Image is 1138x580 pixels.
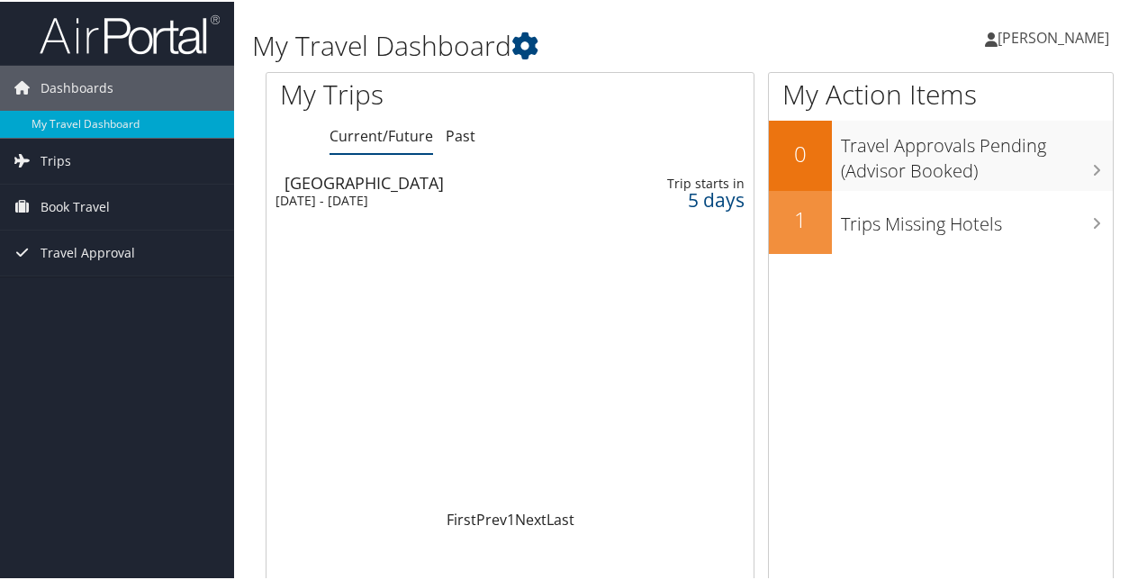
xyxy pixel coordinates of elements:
a: Last [546,508,574,528]
div: Trip starts in [641,174,745,190]
a: 1 [507,508,515,528]
a: Past [446,124,475,144]
h3: Travel Approvals Pending (Advisor Booked) [841,122,1113,182]
span: Trips [41,137,71,182]
span: Dashboards [41,64,113,109]
h3: Trips Missing Hotels [841,201,1113,235]
h2: 1 [769,203,832,233]
span: [PERSON_NAME] [998,26,1109,46]
h1: My Action Items [769,74,1113,112]
div: 5 days [641,190,745,206]
a: Current/Future [330,124,433,144]
h1: My Trips [280,74,537,112]
a: Prev [476,508,507,528]
a: 1Trips Missing Hotels [769,189,1113,252]
h1: My Travel Dashboard [252,25,835,63]
a: [PERSON_NAME] [985,9,1127,63]
img: airportal-logo.png [40,12,220,54]
div: [GEOGRAPHIC_DATA] [284,173,586,189]
a: Next [515,508,546,528]
div: [DATE] - [DATE] [275,191,577,207]
span: Book Travel [41,183,110,228]
a: 0Travel Approvals Pending (Advisor Booked) [769,119,1113,188]
a: First [447,508,476,528]
span: Travel Approval [41,229,135,274]
h2: 0 [769,137,832,168]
